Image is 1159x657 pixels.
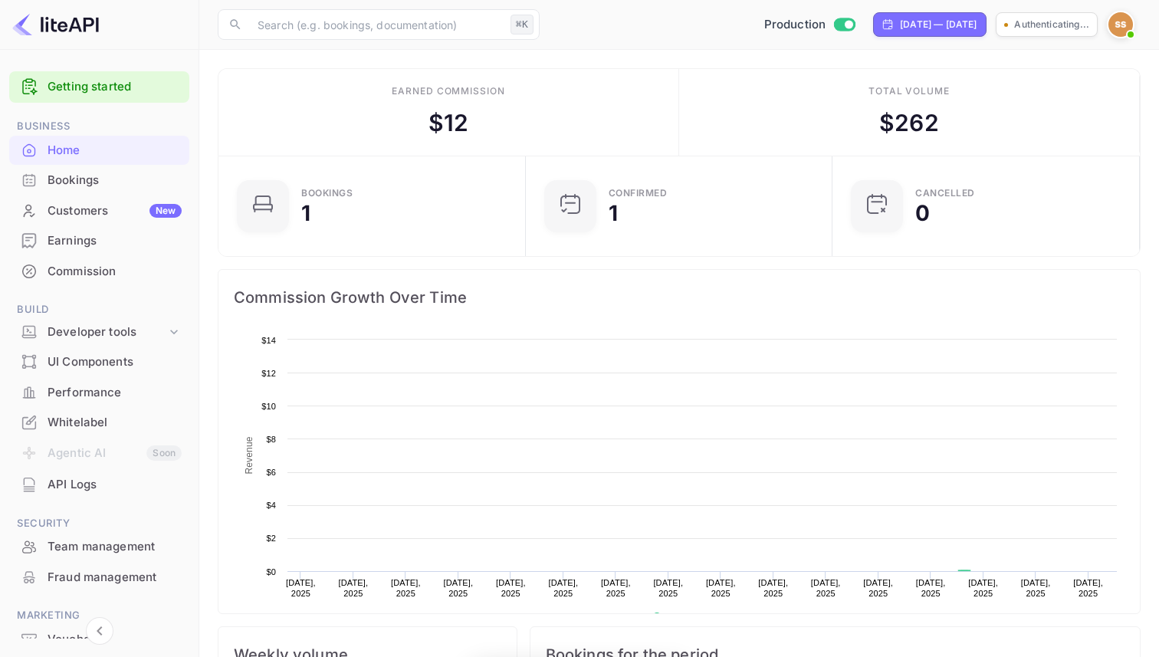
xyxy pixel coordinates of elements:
a: Vouchers [9,625,189,653]
span: Build [9,301,189,318]
div: Vouchers [48,631,182,649]
text: [DATE], 2025 [443,578,473,598]
a: API Logs [9,470,189,498]
div: New [149,204,182,218]
div: UI Components [48,353,182,371]
div: Commission [9,257,189,287]
div: Team management [48,538,182,556]
div: CANCELLED [915,189,975,198]
a: Getting started [48,78,182,96]
div: Home [9,136,189,166]
div: Bookings [9,166,189,195]
div: Home [48,142,182,159]
span: Commission Growth Over Time [234,285,1125,310]
text: [DATE], 2025 [758,578,788,598]
text: [DATE], 2025 [286,578,316,598]
text: [DATE], 2025 [601,578,631,598]
a: Bookings [9,166,189,194]
text: Revenue [667,613,706,623]
text: $4 [266,501,276,510]
text: [DATE], 2025 [706,578,736,598]
img: Sanjeev Shenoy [1108,12,1133,37]
div: Switch to Sandbox mode [758,16,862,34]
text: [DATE], 2025 [548,578,578,598]
div: Team management [9,532,189,562]
div: Fraud management [9,563,189,593]
text: $14 [261,336,276,345]
a: Home [9,136,189,164]
div: Getting started [9,71,189,103]
div: Whitelabel [9,408,189,438]
text: [DATE], 2025 [1073,578,1103,598]
div: Click to change the date range period [873,12,987,37]
div: 1 [301,202,310,224]
a: Commission [9,257,189,285]
div: Bookings [48,172,182,189]
div: Performance [48,384,182,402]
text: [DATE], 2025 [863,578,893,598]
div: API Logs [48,476,182,494]
div: Customers [48,202,182,220]
a: Earnings [9,226,189,255]
div: [DATE] — [DATE] [900,18,977,31]
text: [DATE], 2025 [968,578,998,598]
div: Developer tools [9,319,189,346]
div: ⌘K [511,15,534,34]
text: $0 [266,567,276,577]
a: Whitelabel [9,408,189,436]
div: Fraud management [48,569,182,586]
div: Confirmed [609,189,668,198]
span: Business [9,118,189,135]
button: Collapse navigation [86,617,113,645]
text: Revenue [244,436,254,474]
a: CustomersNew [9,196,189,225]
input: Search (e.g. bookings, documentation) [248,9,504,40]
div: Earnings [9,226,189,256]
a: UI Components [9,347,189,376]
div: Earned commission [392,84,505,98]
div: $ 12 [428,106,468,140]
text: [DATE], 2025 [339,578,369,598]
div: Developer tools [48,324,166,341]
text: [DATE], 2025 [391,578,421,598]
text: $8 [266,435,276,444]
text: $2 [266,534,276,543]
text: $12 [261,369,276,378]
div: UI Components [9,347,189,377]
img: LiteAPI logo [12,12,99,37]
text: $10 [261,402,276,411]
text: [DATE], 2025 [1021,578,1051,598]
div: 0 [915,202,930,224]
a: Team management [9,532,189,560]
div: Commission [48,263,182,281]
span: Security [9,515,189,532]
p: Authenticating... [1014,18,1089,31]
span: Marketing [9,607,189,624]
a: Fraud management [9,563,189,591]
div: Total volume [868,84,951,98]
a: Performance [9,378,189,406]
text: [DATE], 2025 [653,578,683,598]
text: [DATE], 2025 [496,578,526,598]
text: [DATE], 2025 [811,578,841,598]
text: [DATE], 2025 [916,578,946,598]
text: $6 [266,468,276,477]
div: CustomersNew [9,196,189,226]
div: Whitelabel [48,414,182,432]
div: 1 [609,202,618,224]
div: Earnings [48,232,182,250]
div: API Logs [9,470,189,500]
div: Bookings [301,189,353,198]
div: $ 262 [879,106,939,140]
div: Performance [9,378,189,408]
span: Production [764,16,826,34]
